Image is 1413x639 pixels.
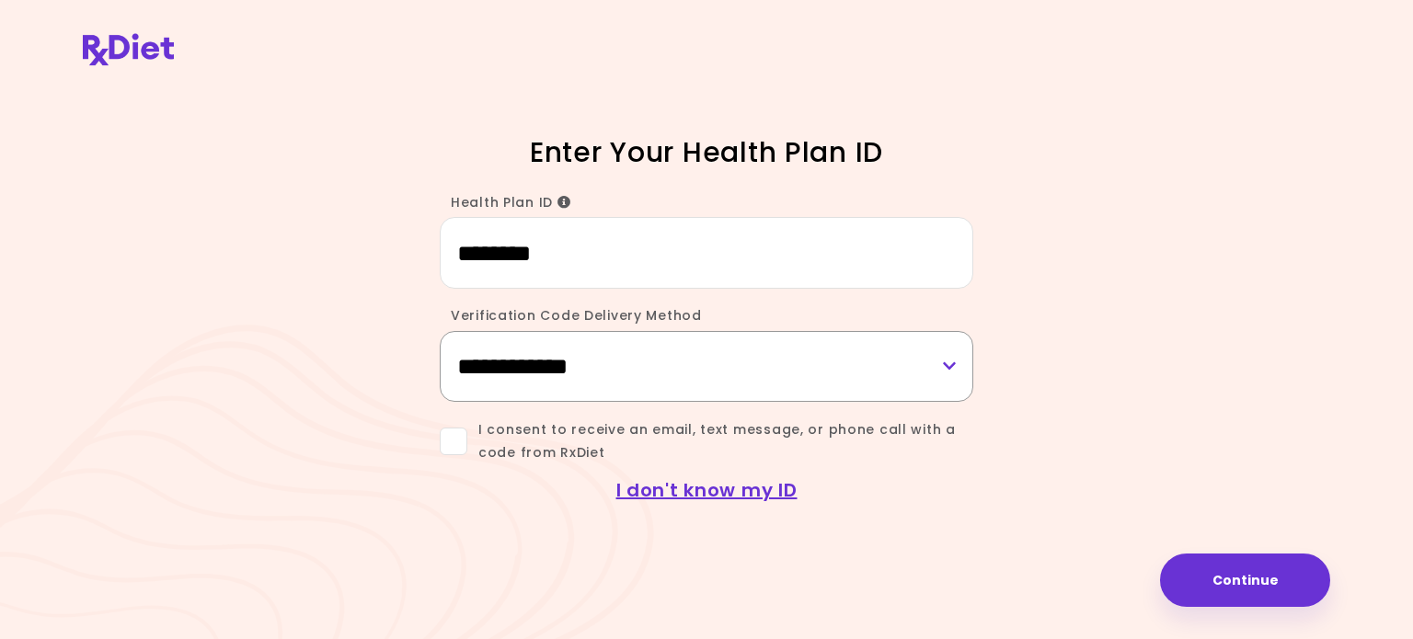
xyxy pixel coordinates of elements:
[451,193,571,211] span: Health Plan ID
[616,477,798,503] a: I don't know my ID
[557,196,571,209] i: Info
[467,418,973,464] span: I consent to receive an email, text message, or phone call with a code from RxDiet
[1160,553,1330,607] button: Continue
[83,33,174,65] img: RxDiet
[385,134,1028,170] h1: Enter Your Health Plan ID
[440,306,702,325] label: Verification Code Delivery Method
